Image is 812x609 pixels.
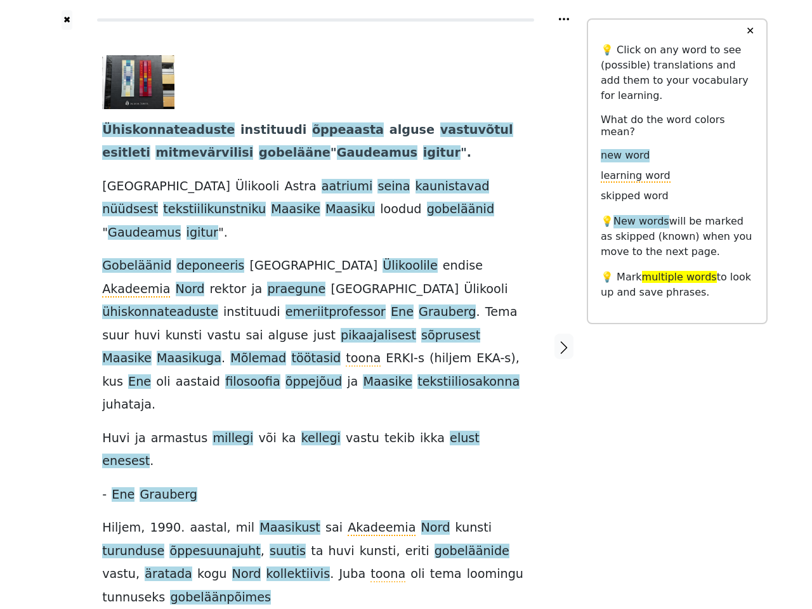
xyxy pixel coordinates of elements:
[145,566,192,582] span: äratada
[258,431,276,447] span: või
[221,351,225,367] span: .
[377,179,410,195] span: seina
[430,566,462,582] span: tema
[348,520,416,536] span: Akadeemia
[259,145,331,161] span: gobelääne
[429,351,435,367] span: (
[170,590,271,606] span: gobeläänpõimes
[271,202,320,218] span: Maasike
[405,544,429,560] span: eriti
[282,431,296,447] span: ka
[363,374,412,390] span: Maasike
[136,566,140,582] span: ,
[150,454,154,469] span: .
[325,202,375,218] span: Maasiku
[230,351,286,367] span: Mõlemad
[190,520,226,536] span: aastal
[134,328,160,344] span: huvi
[259,520,320,536] span: Maasikust
[476,304,480,320] span: .
[235,179,279,195] span: Ülikooli
[128,374,151,390] span: Ene
[339,566,365,582] span: Juba
[312,122,384,138] span: õppeaasta
[455,520,492,536] span: kunsti
[102,225,108,241] span: "
[410,566,424,582] span: oli
[141,520,145,536] span: ,
[197,566,227,582] span: kogu
[249,258,377,274] span: [GEOGRAPHIC_DATA]
[461,145,471,161] span: ".
[102,374,123,390] span: kus
[227,520,231,536] span: ,
[102,487,107,503] span: -
[232,566,261,582] span: Nord
[346,351,381,367] span: toona
[135,431,146,447] span: ja
[246,328,263,344] span: sai
[62,10,72,30] button: ✖
[285,374,342,390] span: õppejõud
[360,544,396,560] span: kunsti
[464,282,507,298] span: Ülikooli
[390,122,435,138] span: alguse
[347,374,358,390] span: ja
[223,304,280,320] span: instituudi
[102,520,141,536] span: Hiljem
[738,20,762,43] button: ✕
[440,122,513,138] span: vastuvõtul
[384,431,415,447] span: tekib
[329,544,355,560] span: huvi
[601,43,754,103] p: 💡 Click on any word to see (possible) translations and add them to your vocabulary for learning.
[427,202,494,218] span: gobeläänid
[225,374,280,390] span: filosoofia
[112,487,134,503] span: Ene
[419,304,476,320] span: Grauberg
[476,351,511,367] span: EKA-s
[435,351,472,367] span: hiljem
[416,179,490,195] span: kaunistavad
[102,328,129,344] span: suur
[102,145,150,161] span: esitleti
[443,258,483,274] span: endise
[301,431,341,447] span: kellegi
[311,544,323,560] span: ta
[102,351,152,367] span: Maasike
[291,351,341,367] span: töötasid
[423,145,461,161] span: igitur
[266,566,331,582] span: kollektiivis
[417,374,520,390] span: tekstiiliosakonna
[313,328,336,344] span: just
[601,114,754,138] h6: What do the word colors mean?
[163,202,266,218] span: tekstiilikunstniku
[331,145,337,161] span: "
[485,304,518,320] span: Tema
[270,544,306,560] span: suutis
[157,351,221,367] span: Maasikuga
[601,214,754,259] p: 💡 will be marked as skipped (known) when you move to the next page.
[251,282,262,298] span: ja
[325,520,343,536] span: sai
[102,282,170,298] span: Akadeemia
[420,431,445,447] span: ikka
[383,258,437,274] span: Ülikoolile
[102,544,164,560] span: turunduse
[386,351,424,367] span: ERKI-s
[380,202,421,218] span: loodud
[642,271,717,283] span: multiple words
[601,270,754,300] p: 💡 Mark to look up and save phrases.
[240,122,306,138] span: instituudi
[102,179,230,195] span: [GEOGRAPHIC_DATA]
[102,590,165,606] span: tunnuseks
[435,544,509,560] span: gobeläänide
[218,225,228,241] span: ".
[322,179,372,195] span: aatriumi
[613,215,669,228] span: New words
[467,566,523,582] span: loomingu
[396,544,400,560] span: ,
[261,544,265,560] span: ,
[176,282,205,298] span: Nord
[284,179,316,195] span: Astra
